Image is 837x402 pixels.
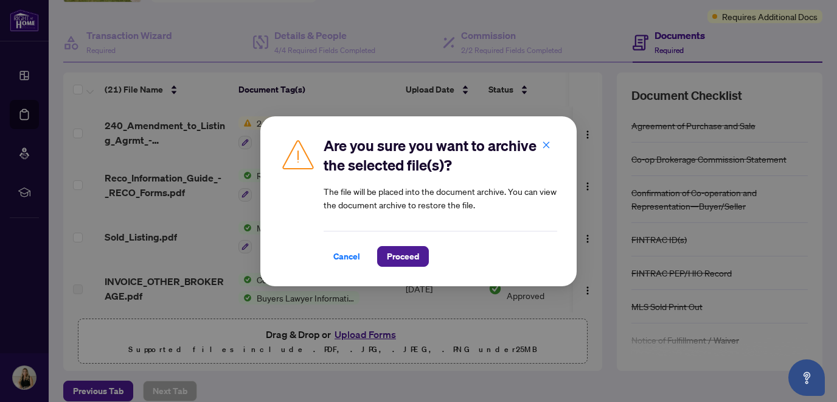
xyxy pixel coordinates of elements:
[377,246,429,267] button: Proceed
[333,247,360,266] span: Cancel
[324,185,557,211] article: The file will be placed into the document archive. You can view the document archive to restore t...
[324,136,557,175] h2: Are you sure you want to archive the selected file(s)?
[324,246,370,267] button: Cancel
[542,140,550,149] span: close
[788,359,825,396] button: Open asap
[280,136,316,172] img: Caution Icon
[387,247,419,266] span: Proceed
